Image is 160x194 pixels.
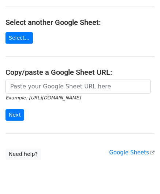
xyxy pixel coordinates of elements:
[5,95,81,100] small: Example: [URL][DOMAIN_NAME]
[5,32,33,44] a: Select...
[5,18,155,27] h4: Select another Google Sheet:
[109,149,155,156] a: Google Sheets
[5,149,41,160] a: Need help?
[123,159,160,194] iframe: Chat Widget
[5,80,151,94] input: Paste your Google Sheet URL here
[5,109,24,121] input: Next
[5,68,155,77] h4: Copy/paste a Google Sheet URL:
